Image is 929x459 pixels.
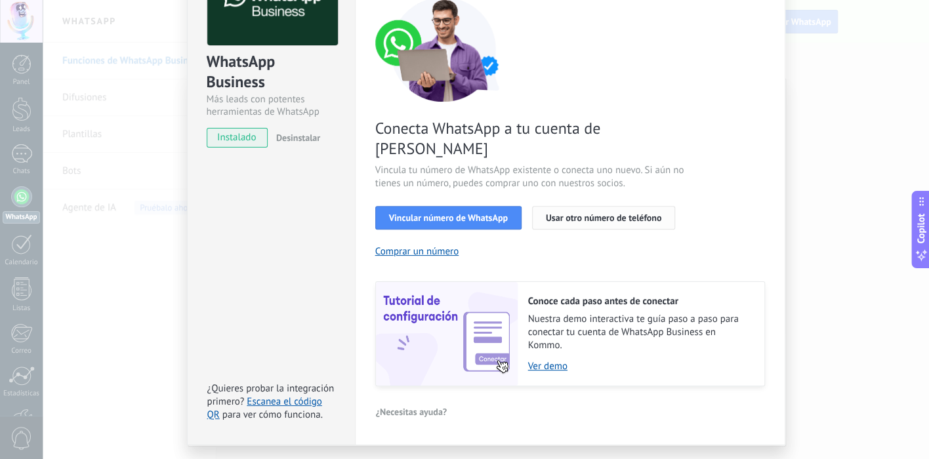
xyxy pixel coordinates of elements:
button: Usar otro número de teléfono [532,206,675,229]
span: para ver cómo funciona. [222,409,323,421]
button: ¿Necesitas ayuda? [375,402,448,422]
span: ¿Necesitas ayuda? [376,407,447,416]
h2: Conoce cada paso antes de conectar [528,295,751,308]
span: Conecta WhatsApp a tu cuenta de [PERSON_NAME] [375,118,688,159]
span: Vincula tu número de WhatsApp existente o conecta uno nuevo. Si aún no tienes un número, puedes c... [375,164,688,190]
span: Usar otro número de teléfono [546,213,661,222]
div: Más leads con potentes herramientas de WhatsApp [207,93,336,118]
span: Nuestra demo interactiva te guía paso a paso para conectar tu cuenta de WhatsApp Business en Kommo. [528,313,751,352]
button: Vincular número de WhatsApp [375,206,522,229]
span: Desinstalar [276,132,320,144]
div: WhatsApp Business [207,51,336,93]
span: Vincular número de WhatsApp [389,213,508,222]
span: ¿Quieres probar la integración primero? [207,382,335,408]
a: Ver demo [528,360,751,372]
button: Desinstalar [271,128,320,148]
span: instalado [207,128,267,148]
button: Comprar un número [375,245,459,258]
a: Escanea el código QR [207,395,322,421]
span: Copilot [915,214,928,244]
